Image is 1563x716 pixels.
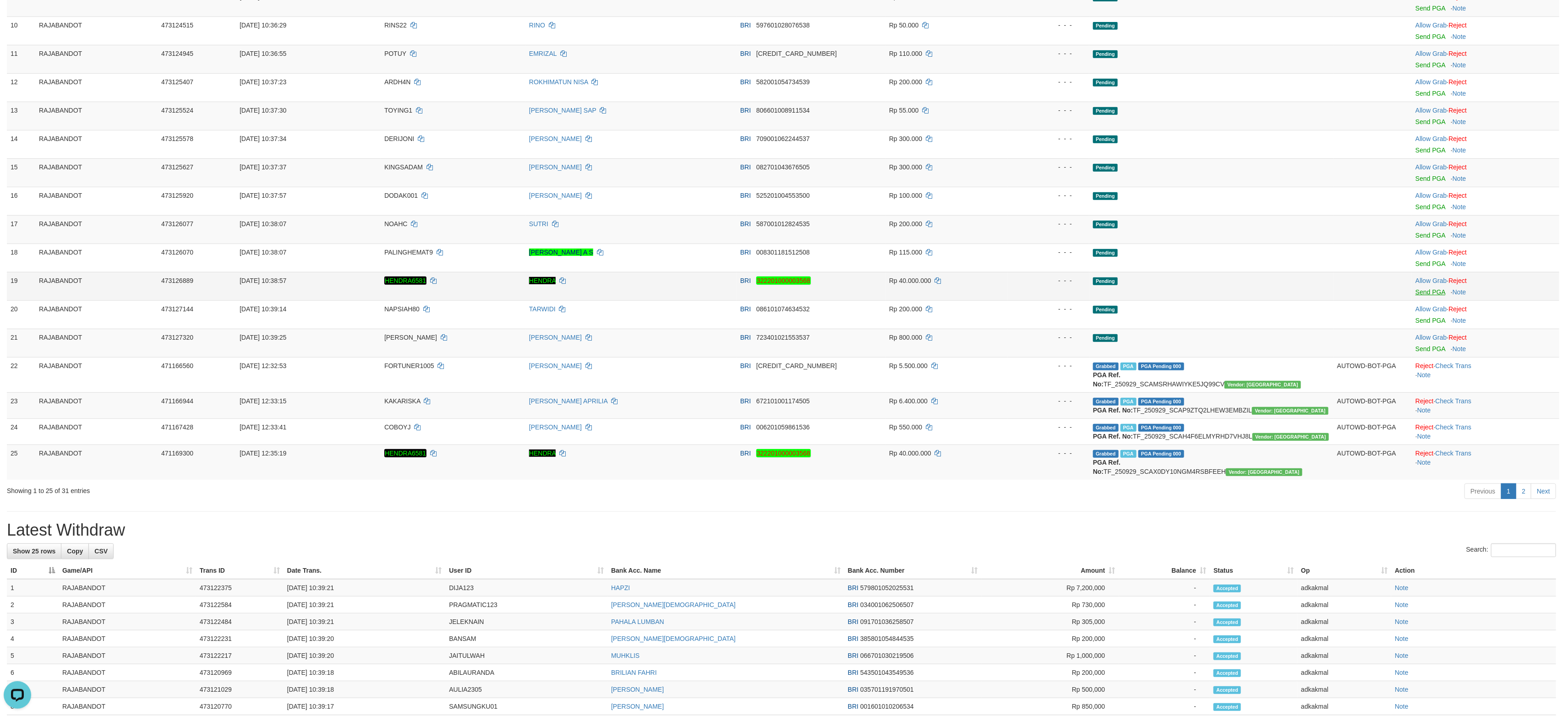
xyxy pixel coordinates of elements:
[756,135,810,142] span: Copy 709001062244537 to clipboard
[756,163,810,171] span: Copy 082701043676505 to clipboard
[529,50,557,57] a: EMRIZAL
[35,187,158,215] td: RAJABANDOT
[1415,107,1448,114] span: ·
[1011,163,1086,172] div: - - -
[284,562,446,579] th: Date Trans.: activate to sort column ascending
[1436,450,1472,457] a: Check Trans
[1436,362,1472,369] a: Check Trans
[740,220,751,228] span: BRI
[1417,459,1431,466] a: Note
[529,305,556,313] a: TARWIDI
[529,334,582,341] a: [PERSON_NAME]
[384,107,412,114] span: TOYING1
[161,107,193,114] span: 473125524
[1412,16,1559,45] td: ·
[1436,397,1472,405] a: Check Trans
[1453,175,1466,182] a: Note
[529,450,556,457] em: HENDRA
[59,562,196,579] th: Game/API: activate to sort column ascending
[240,163,286,171] span: [DATE] 10:37:37
[1120,398,1137,406] span: Marked by adkaldo
[161,163,193,171] span: 473125627
[1448,277,1467,284] a: Reject
[1395,635,1409,642] a: Note
[1138,398,1184,406] span: PGA Pending
[889,334,922,341] span: Rp 800.000
[611,601,736,608] a: [PERSON_NAME][DEMOGRAPHIC_DATA]
[384,50,406,57] span: POTUY
[740,397,751,405] span: BRI
[384,305,420,313] span: NAPSIAH80
[161,249,193,256] span: 473126070
[740,50,751,57] span: BRI
[1011,134,1086,143] div: - - -
[1415,249,1448,256] span: ·
[1448,50,1467,57] a: Reject
[1395,584,1409,591] a: Note
[35,244,158,272] td: RAJABANDOT
[88,543,114,559] a: CSV
[1011,248,1086,257] div: - - -
[756,192,810,199] span: Copy 525201004553500 to clipboard
[1333,357,1412,392] td: AUTOWD-BOT-PGA
[529,78,588,86] a: ROKHIMATUN NISA
[1415,249,1447,256] a: Allow Grab
[611,652,639,659] a: MUHKLIS
[1415,163,1448,171] span: ·
[611,669,657,676] a: BRILIAN FAHRI
[384,334,437,341] span: [PERSON_NAME]
[161,22,193,29] span: 473124515
[1011,396,1086,406] div: - - -
[240,397,286,405] span: [DATE] 12:33:15
[1417,433,1431,440] a: Note
[611,703,664,710] a: [PERSON_NAME]
[240,78,286,86] span: [DATE] 10:37:23
[7,300,35,329] td: 20
[161,334,193,341] span: 473127320
[1415,33,1445,40] a: Send PGA
[1412,158,1559,187] td: ·
[1415,135,1448,142] span: ·
[1415,334,1447,341] a: Allow Grab
[1093,371,1120,388] b: PGA Ref. No:
[1412,244,1559,272] td: ·
[240,334,286,341] span: [DATE] 10:39:25
[7,73,35,102] td: 12
[1415,288,1445,296] a: Send PGA
[35,102,158,130] td: RAJABANDOT
[7,187,35,215] td: 16
[889,305,922,313] span: Rp 200.000
[529,22,545,29] a: RINO
[61,543,89,559] a: Copy
[161,277,193,284] span: 473126889
[1415,78,1448,86] span: ·
[1011,106,1086,115] div: - - -
[1093,221,1118,228] span: Pending
[1415,362,1434,369] a: Reject
[7,102,35,130] td: 13
[1093,192,1118,200] span: Pending
[35,357,158,392] td: RAJABANDOT
[529,362,582,369] a: [PERSON_NAME]
[740,163,751,171] span: BRI
[740,305,751,313] span: BRI
[384,397,421,405] span: KAKARISKA
[1093,107,1118,115] span: Pending
[1453,317,1466,324] a: Note
[240,50,286,57] span: [DATE] 10:36:55
[1448,78,1467,86] a: Reject
[1453,260,1466,267] a: Note
[1415,22,1447,29] a: Allow Grab
[756,22,810,29] span: Copy 597601028076538 to clipboard
[1011,21,1086,30] div: - - -
[1415,277,1447,284] a: Allow Grab
[889,220,922,228] span: Rp 200.000
[1448,22,1467,29] a: Reject
[161,50,193,57] span: 473124945
[1093,164,1118,172] span: Pending
[529,107,596,114] a: [PERSON_NAME] SAP
[7,272,35,300] td: 19
[1465,483,1501,499] a: Previous
[1415,5,1445,12] a: Send PGA
[1415,305,1447,313] a: Allow Grab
